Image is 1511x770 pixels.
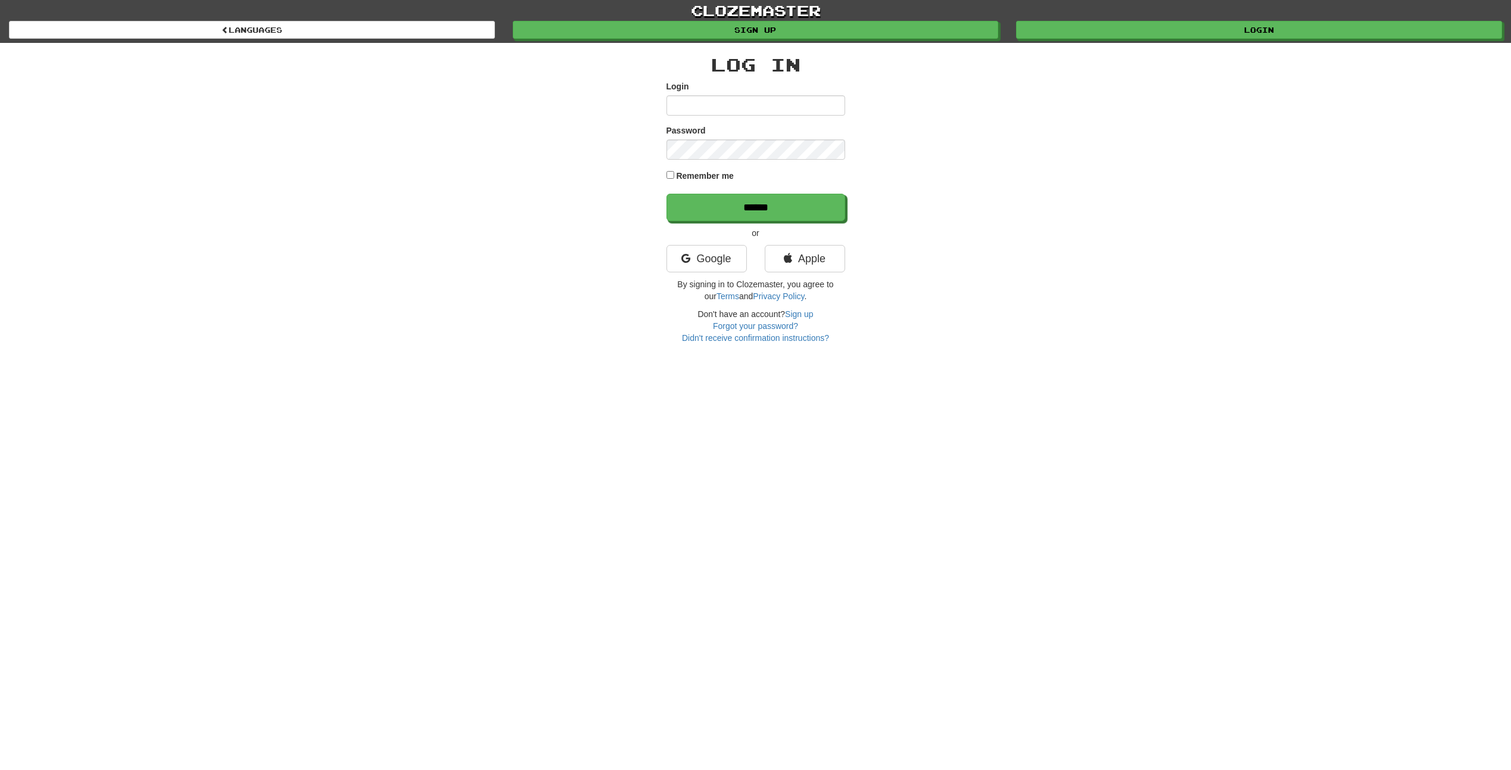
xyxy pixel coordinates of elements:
a: Terms [716,291,739,301]
h2: Log In [666,55,845,74]
a: Languages [9,21,495,39]
a: Didn't receive confirmation instructions? [682,333,829,343]
a: Login [1016,21,1502,39]
a: Privacy Policy [753,291,804,301]
a: Google [666,245,747,272]
p: or [666,227,845,239]
label: Login [666,80,689,92]
a: Sign up [513,21,999,39]
a: Apple [765,245,845,272]
label: Remember me [676,170,734,182]
a: Sign up [785,309,813,319]
label: Password [666,125,706,136]
a: Forgot your password? [713,321,798,331]
p: By signing in to Clozemaster, you agree to our and . [666,278,845,302]
div: Don't have an account? [666,308,845,344]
